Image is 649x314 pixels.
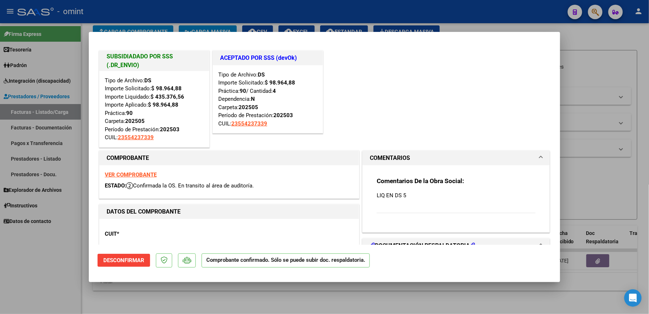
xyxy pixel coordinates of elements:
p: LIQ EN DS 5 [377,191,536,199]
span: 23554237339 [231,120,267,127]
div: Open Intercom Messenger [624,289,642,307]
span: 23554237339 [118,134,154,141]
div: Tipo de Archivo: Importe Solicitado: Práctica: / Cantidad: Dependencia: Carpeta: Período de Prest... [218,71,317,128]
strong: DS [144,77,151,84]
strong: COMPROBANTE [107,154,149,161]
mat-expansion-panel-header: COMENTARIOS [363,151,550,165]
strong: 4 [273,88,276,94]
strong: $ 98.964,88 [148,102,178,108]
strong: 90 [240,88,246,94]
strong: 202505 [125,118,145,124]
button: Desconfirmar [98,254,150,267]
strong: DATOS DEL COMPROBANTE [107,208,181,215]
mat-expansion-panel-header: DOCUMENTACIÓN RESPALDATORIA [363,239,550,253]
strong: 202503 [160,126,179,133]
strong: $ 98.964,88 [151,85,182,92]
strong: 202505 [239,104,258,111]
span: Desconfirmar [103,257,144,264]
span: Confirmada la OS. En transito al área de auditoría. [126,182,254,189]
strong: 90 [126,110,133,116]
p: CUIT [105,230,179,238]
p: Comprobante confirmado. Sólo se puede subir doc. respaldatoria. [202,253,370,268]
div: Tipo de Archivo: Importe Solicitado: Importe Liquidado: Importe Aplicado: Práctica: Carpeta: Perí... [105,77,204,142]
strong: Comentarios De la Obra Social: [377,177,464,185]
div: COMENTARIOS [363,165,550,232]
span: ESTADO: [105,182,126,189]
a: VER COMPROBANTE [105,172,157,178]
strong: N [251,96,255,102]
strong: DS [258,71,265,78]
strong: 202503 [273,112,293,119]
strong: $ 98.964,88 [265,79,295,86]
h1: DOCUMENTACIÓN RESPALDATORIA [370,241,475,250]
h1: COMENTARIOS [370,154,410,162]
strong: $ 435.376,56 [150,94,184,100]
h1: SUBSIDIADADO POR SSS (.DR_ENVIO) [107,52,202,70]
h1: ACEPTADO POR SSS (devOk) [220,54,315,62]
